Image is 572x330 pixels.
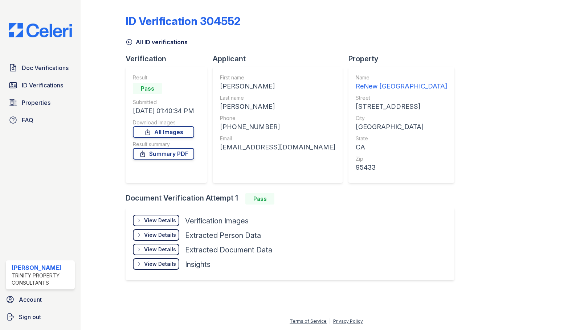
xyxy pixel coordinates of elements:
span: Account [19,295,42,304]
div: Document Verification Attempt 1 [126,193,460,205]
div: 95433 [356,162,447,173]
a: All ID verifications [126,38,188,46]
span: FAQ [22,116,33,124]
div: [STREET_ADDRESS] [356,102,447,112]
a: Sign out [3,310,78,324]
div: Trinity Property Consultants [12,272,72,286]
div: Pass [133,83,162,94]
a: Summary PDF [133,148,194,160]
div: State [356,135,447,142]
div: [PERSON_NAME] [220,102,335,112]
a: ID Verifications [6,78,75,92]
div: Submitted [133,99,194,106]
div: Extracted Document Data [185,245,272,255]
a: Account [3,292,78,307]
div: View Details [144,231,176,239]
div: [PERSON_NAME] [220,81,335,91]
div: Name [356,74,447,81]
div: Zip [356,155,447,162]
div: [DATE] 01:40:34 PM [133,106,194,116]
div: [GEOGRAPHIC_DATA] [356,122,447,132]
img: CE_Logo_Blue-a8612792a0a2168367f1c8372b55b34899dd931a85d93a1a3d3e32e68fde9ad4.png [3,23,78,37]
a: Doc Verifications [6,61,75,75]
span: ID Verifications [22,81,63,90]
div: First name [220,74,335,81]
div: [PHONE_NUMBER] [220,122,335,132]
div: Property [348,54,460,64]
div: Phone [220,115,335,122]
a: Name ReNew [GEOGRAPHIC_DATA] [356,74,447,91]
div: Applicant [213,54,348,64]
div: City [356,115,447,122]
div: Verification Images [185,216,249,226]
div: ID Verification 304552 [126,15,241,28]
div: Street [356,94,447,102]
a: Properties [6,95,75,110]
div: Result summary [133,141,194,148]
div: Extracted Person Data [185,230,261,240]
div: CA [356,142,447,152]
div: View Details [144,217,176,224]
div: Last name [220,94,335,102]
div: Pass [245,193,274,205]
a: All Images [133,126,194,138]
a: FAQ [6,113,75,127]
div: Verification [126,54,213,64]
div: [PERSON_NAME] [12,263,72,272]
a: Privacy Policy [333,318,363,324]
span: Doc Verifications [22,63,69,72]
div: [EMAIL_ADDRESS][DOMAIN_NAME] [220,142,335,152]
span: Sign out [19,313,41,321]
div: View Details [144,260,176,268]
div: ReNew [GEOGRAPHIC_DATA] [356,81,447,91]
a: Terms of Service [290,318,327,324]
div: Insights [185,259,211,269]
div: Download Images [133,119,194,126]
div: Email [220,135,335,142]
div: View Details [144,246,176,253]
span: Properties [22,98,50,107]
div: Result [133,74,194,81]
div: | [329,318,331,324]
